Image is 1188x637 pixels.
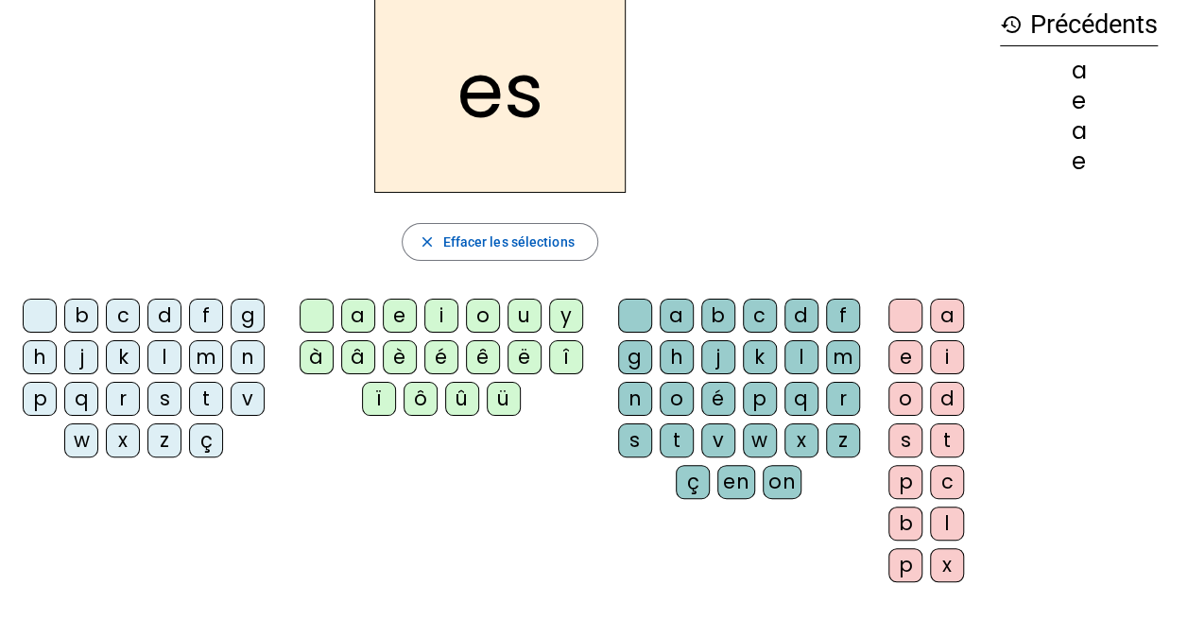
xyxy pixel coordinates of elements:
[231,340,265,374] div: n
[701,423,735,457] div: v
[1000,150,1158,173] div: e
[508,299,542,333] div: u
[826,340,860,374] div: m
[189,382,223,416] div: t
[147,340,181,374] div: l
[64,299,98,333] div: b
[930,382,964,416] div: d
[930,423,964,457] div: t
[64,340,98,374] div: j
[362,382,396,416] div: ï
[64,423,98,457] div: w
[1000,90,1158,112] div: e
[404,382,438,416] div: ô
[1000,13,1023,36] mat-icon: history
[549,299,583,333] div: y
[701,299,735,333] div: b
[106,423,140,457] div: x
[189,340,223,374] div: m
[660,299,694,333] div: a
[106,382,140,416] div: r
[701,382,735,416] div: é
[888,340,922,374] div: e
[418,233,435,250] mat-icon: close
[743,299,777,333] div: c
[1000,120,1158,143] div: a
[231,382,265,416] div: v
[147,382,181,416] div: s
[424,299,458,333] div: i
[930,299,964,333] div: a
[106,340,140,374] div: k
[618,423,652,457] div: s
[826,423,860,457] div: z
[763,465,801,499] div: on
[743,382,777,416] div: p
[826,299,860,333] div: f
[660,382,694,416] div: o
[23,340,57,374] div: h
[888,548,922,582] div: p
[300,340,334,374] div: à
[826,382,860,416] div: r
[930,507,964,541] div: l
[784,340,818,374] div: l
[341,299,375,333] div: a
[466,299,500,333] div: o
[930,465,964,499] div: c
[717,465,755,499] div: en
[888,423,922,457] div: s
[888,382,922,416] div: o
[888,507,922,541] div: b
[383,299,417,333] div: e
[508,340,542,374] div: ë
[888,465,922,499] div: p
[445,382,479,416] div: û
[784,299,818,333] div: d
[743,423,777,457] div: w
[189,299,223,333] div: f
[930,340,964,374] div: i
[930,548,964,582] div: x
[701,340,735,374] div: j
[784,382,818,416] div: q
[660,340,694,374] div: h
[64,382,98,416] div: q
[487,382,521,416] div: ü
[442,231,574,253] span: Effacer les sélections
[147,423,181,457] div: z
[147,299,181,333] div: d
[1000,4,1158,46] h3: Précédents
[618,340,652,374] div: g
[549,340,583,374] div: î
[1000,60,1158,82] div: a
[402,223,597,261] button: Effacer les sélections
[743,340,777,374] div: k
[231,299,265,333] div: g
[618,382,652,416] div: n
[383,340,417,374] div: è
[341,340,375,374] div: â
[424,340,458,374] div: é
[660,423,694,457] div: t
[106,299,140,333] div: c
[676,465,710,499] div: ç
[189,423,223,457] div: ç
[466,340,500,374] div: ê
[23,382,57,416] div: p
[784,423,818,457] div: x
